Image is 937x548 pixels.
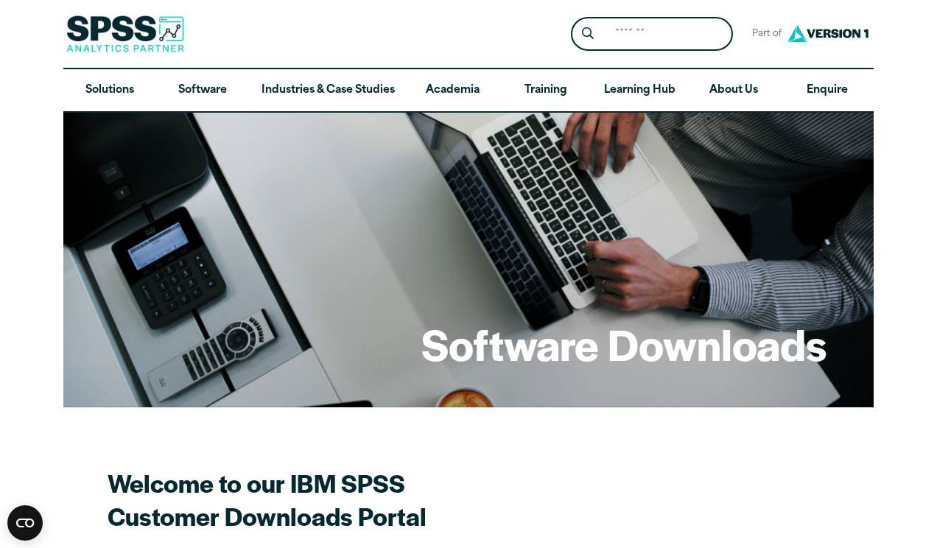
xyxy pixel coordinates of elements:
[63,69,156,112] a: Solutions
[592,69,687,112] a: Learning Hub
[66,15,184,52] img: SPSS Analytics Partner
[250,69,407,112] a: Industries & Case Studies
[63,69,874,112] nav: Desktop version of site main menu
[407,69,499,112] a: Academia
[745,24,784,45] span: Part of
[582,27,594,40] svg: Search magnifying glass icon
[687,69,780,112] a: About Us
[575,21,602,48] button: Search magnifying glass icon
[421,315,827,373] h1: Software Downloads
[156,69,249,112] a: Software
[784,20,872,47] img: Version1 Logo
[7,505,43,541] button: Open CMP widget
[781,69,874,112] a: Enquire
[108,466,623,533] h2: Welcome to our IBM SPSS Customer Downloads Portal
[499,69,592,112] a: Training
[571,17,733,52] form: Site Header Search Form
